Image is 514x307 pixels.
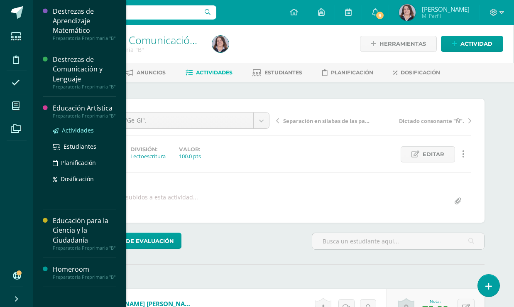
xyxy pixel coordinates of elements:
[53,55,116,89] a: Destrezas de Comunicación y LenguajePreparatoria Preprimaria "B"
[125,66,166,79] a: Anuncios
[212,36,229,52] img: 96fc7b7ea18e702e1b56e557d9c3ccc2.png
[53,35,116,41] div: Preparatoria Preprimaria "B"
[53,142,116,151] a: Estudiantes
[53,7,116,41] a: Destrezas de Aprendizaje MatemáticoPreparatoria Preprimaria "B"
[196,69,233,76] span: Actividades
[61,175,94,183] span: Dosificación
[53,265,116,280] a: HomeroomPreparatoria Preprimaria "B"
[264,69,302,76] span: Estudiantes
[64,34,202,46] h1: Destrezas de Comunicación y Lenguaje
[393,66,440,79] a: Dosificación
[441,36,503,52] a: Actividad
[331,69,373,76] span: Planificación
[130,146,166,152] label: División:
[80,193,198,209] div: No hay archivos subidos a esta actividad...
[399,117,464,125] span: Dictado consonante "Ñ".
[53,216,116,251] a: Educación para la Ciencia y la CiudadaníaPreparatoria Preprimaria "B"
[61,159,96,167] span: Planificación
[401,69,440,76] span: Dosificación
[460,36,492,52] span: Actividad
[179,146,201,152] label: Valor:
[53,103,116,113] div: Educación Artística
[53,174,116,184] a: Dosificación
[53,125,116,135] a: Actividades
[62,126,94,134] span: Actividades
[53,216,116,245] div: Educación para la Ciencia y la Ciudadanía
[374,116,471,125] a: Dictado consonante "Ñ".
[130,152,166,160] div: Lectoescritura
[53,265,116,274] div: Homeroom
[78,233,174,249] span: Herramientas de evaluación
[53,84,116,90] div: Preparatoria Preprimaria "B"
[53,55,116,84] div: Destrezas de Comunicación y Lenguaje
[252,66,302,79] a: Estudiantes
[137,69,166,76] span: Anuncios
[75,113,269,128] a: Lectura sílabas "Ge-Gi".
[360,36,437,52] a: Herramientas
[422,298,448,304] div: Nota:
[423,147,444,162] span: Editar
[53,274,116,280] div: Preparatoria Preprimaria "B"
[179,152,201,160] div: 100.0 pts
[53,158,116,167] a: Planificación
[186,66,233,79] a: Actividades
[379,36,426,52] span: Herramientas
[322,66,373,79] a: Planificación
[283,117,371,125] span: Separación en sílabas de las palabras.
[39,5,216,20] input: Busca un usuario...
[276,116,374,125] a: Separación en sílabas de las palabras.
[53,7,116,35] div: Destrezas de Aprendizaje Matemático
[312,233,484,249] input: Busca un estudiante aquí...
[81,113,247,128] span: Lectura sílabas "Ge-Gi".
[422,5,470,13] span: [PERSON_NAME]
[53,113,116,119] div: Preparatoria Preprimaria "B"
[375,11,384,20] span: 9
[64,142,96,150] span: Estudiantes
[53,103,116,119] a: Educación ArtísticaPreparatoria Preprimaria "B"
[53,245,116,251] div: Preparatoria Preprimaria "B"
[64,46,202,54] div: Preparatoria Preprimaria 'B'
[64,33,250,47] a: Destrezas de Comunicación y Lenguaje
[422,12,470,20] span: Mi Perfil
[399,4,416,21] img: 96fc7b7ea18e702e1b56e557d9c3ccc2.png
